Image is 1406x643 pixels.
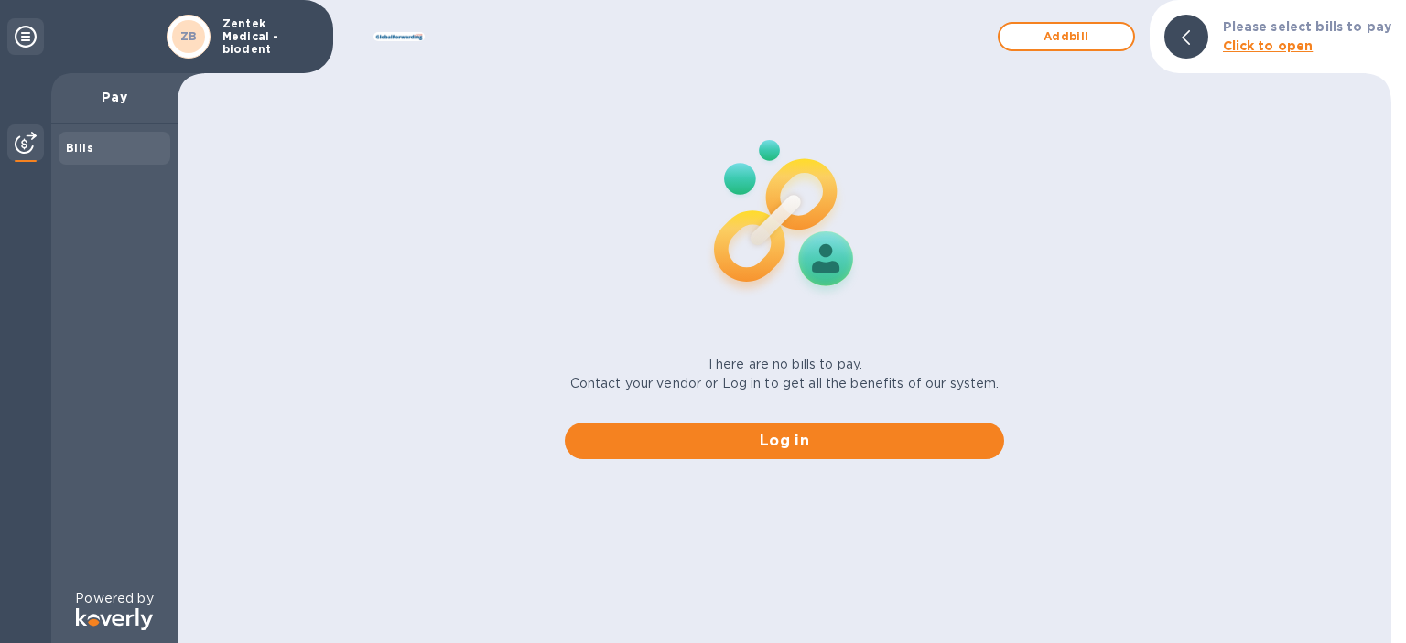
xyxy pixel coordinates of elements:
[222,17,314,56] p: Zentek Medical -biodent
[1223,38,1314,53] b: Click to open
[66,88,163,106] p: Pay
[180,29,198,43] b: ZB
[570,355,1000,393] p: There are no bills to pay. Contact your vendor or Log in to get all the benefits of our system.
[565,423,1004,459] button: Log in
[1014,26,1119,48] span: Add bill
[75,589,153,608] p: Powered by
[66,141,93,155] b: Bills
[76,608,153,630] img: Logo
[579,430,990,452] span: Log in
[998,22,1135,51] button: Addbill
[1223,19,1391,34] b: Please select bills to pay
